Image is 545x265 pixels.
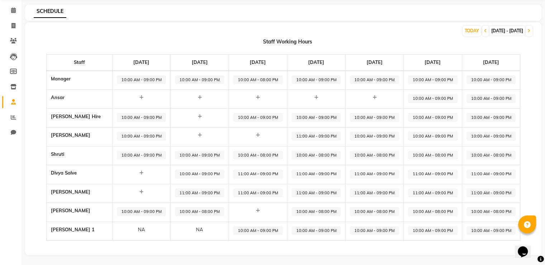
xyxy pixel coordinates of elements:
th: [PERSON_NAME] [46,127,112,147]
th: [DATE] [462,55,520,71]
th: [DATE] [112,55,171,71]
span: 10:00 AM - 09:00 PM [175,75,224,84]
span: 10:00 AM - 09:00 PM [467,226,516,235]
span: 10:00 AM - 08:00 PM [350,151,399,160]
th: [DATE] [229,55,287,71]
th: [DATE] [171,55,229,71]
th: Ansar [46,90,112,109]
th: [DATE] [287,55,345,71]
span: 10:00 AM - 09:00 PM [408,113,458,122]
span: 10:00 AM - 09:00 PM [233,113,283,122]
span: 10:00 AM - 08:00 PM [408,151,458,160]
span: 11:00 AM - 09:00 PM [233,189,283,197]
span: 10:00 AM - 09:00 PM [175,169,224,178]
span: 10:00 AM - 09:00 PM [467,94,516,103]
span: 11:00 AM - 09:00 PM [467,169,516,178]
span: 11:00 AM - 09:00 PM [408,169,458,178]
span: 11:00 AM - 09:00 PM [467,189,516,197]
span: 10:00 AM - 09:00 PM [350,75,399,84]
a: SCHEDULE [34,5,66,18]
span: 11:00 AM - 09:00 PM [292,169,341,178]
div: NA [117,226,166,233]
span: 10:00 AM - 09:00 PM [117,75,166,84]
span: 10:00 AM - 09:00 PM [117,113,166,122]
span: 10:00 AM - 09:00 PM [292,113,341,122]
span: 10:00 AM - 09:00 PM [408,94,458,103]
span: 11:00 AM - 09:00 PM [350,169,399,178]
span: 10:00 AM - 08:00 PM [292,151,341,160]
span: 11:00 AM - 09:00 PM [408,189,458,197]
span: 11:00 AM - 09:00 PM [292,132,341,141]
span: 10:00 AM - 09:00 PM [117,132,166,141]
span: 10:00 AM - 08:00 PM [175,207,224,216]
span: 10:00 AM - 09:00 PM [408,226,458,235]
span: 10:00 AM - 09:00 PM [292,226,341,235]
th: Divya salve [46,165,112,184]
span: 10:00 AM - 09:00 PM [408,132,458,141]
span: 10:00 AM - 08:00 PM [233,151,283,160]
th: Staff [46,55,112,71]
span: 10:00 AM - 08:00 PM [350,207,399,216]
th: [DATE] [345,55,404,71]
span: 11:00 AM - 09:00 PM [233,169,283,178]
span: 11:00 AM - 09:00 PM [350,189,399,197]
span: [DATE] - [DATE] [489,26,525,35]
span: 10:00 AM - 09:00 PM [467,113,516,122]
th: [PERSON_NAME] [46,203,112,222]
div: Staff Working Hours [34,38,541,46]
div: TODAY [463,26,481,36]
span: 10:00 AM - 08:00 PM [467,151,516,160]
span: 10:00 AM - 09:00 PM [350,113,399,122]
th: Shruti [46,146,112,165]
span: 10:00 AM - 09:00 PM [175,151,224,160]
span: 10:00 AM - 08:00 PM [292,207,341,216]
span: 10:00 AM - 08:00 PM [467,207,516,216]
th: Manager [46,71,112,90]
span: 10:00 AM - 09:00 PM [117,207,166,216]
span: 10:00 AM - 08:00 PM [233,75,283,84]
div: NA [175,226,224,233]
span: 11:00 AM - 09:00 PM [175,189,224,197]
th: [PERSON_NAME] Hire [46,108,112,127]
span: 10:00 AM - 09:00 PM [467,132,516,141]
span: 10:00 AM - 09:00 PM [350,226,399,235]
iframe: chat widget [515,236,538,258]
span: 10:00 AM - 09:00 PM [350,132,399,141]
span: 11:00 AM - 09:00 PM [292,189,341,197]
span: 10:00 AM - 09:00 PM [233,226,283,235]
th: [PERSON_NAME] 1 [46,222,112,241]
span: 10:00 AM - 08:00 PM [408,207,458,216]
th: [PERSON_NAME] [46,184,112,203]
span: 10:00 AM - 09:00 PM [467,75,516,84]
span: 10:00 AM - 09:00 PM [292,75,341,84]
span: 10:00 AM - 09:00 PM [408,75,458,84]
span: 10:00 AM - 09:00 PM [117,151,166,160]
th: [DATE] [403,55,462,71]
